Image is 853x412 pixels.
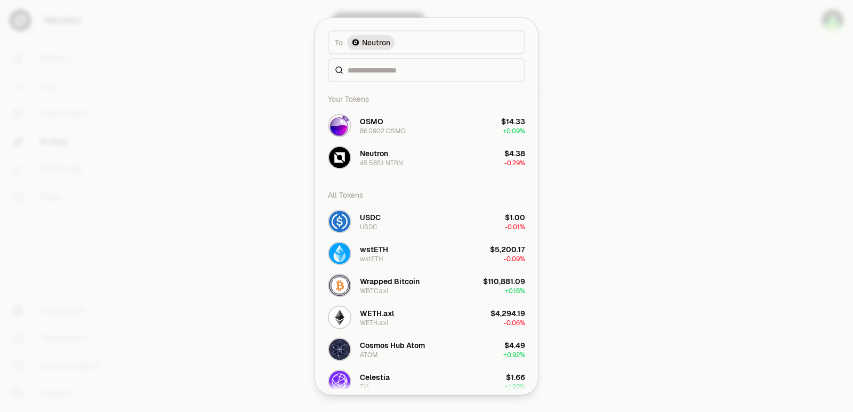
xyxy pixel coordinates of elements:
div: USDC [360,222,377,231]
div: ATOM [360,350,378,359]
div: $1.66 [506,371,525,382]
div: OSMO [360,116,383,126]
div: $5,200.17 [490,244,525,254]
div: WETH.axl [360,318,388,327]
img: ATOM Logo [329,338,350,360]
span: To [335,37,343,47]
img: OSMO Logo [329,115,350,136]
span: + 1.92% [505,382,525,391]
div: Wrapped Bitcoin [360,276,420,286]
button: USDC LogoUSDCUSDC$1.00-0.01% [321,205,532,237]
img: TIA Logo [329,370,350,392]
img: NTRN Logo [329,147,350,168]
span: -0.09% [504,254,525,263]
div: $1.00 [505,212,525,222]
span: + 0.18% [505,286,525,295]
div: Your Tokens [321,88,532,109]
div: wstETH [360,254,383,263]
div: 45.5851 NTRN [360,158,403,167]
button: OSMO LogoOSMO86.0902 OSMO$14.33+0.09% [321,109,532,141]
div: wstETH [360,244,388,254]
div: Cosmos Hub Atom [360,340,425,350]
img: Neutron Logo [352,39,359,45]
button: NTRN LogoNeutron45.5851 NTRN$4.38-0.29% [321,141,532,173]
div: $4.49 [504,340,525,350]
div: WETH.axl [360,308,394,318]
div: Celestia [360,371,390,382]
div: $4,294.19 [490,308,525,318]
span: -0.29% [504,158,525,167]
span: + 0.09% [503,126,525,135]
img: WBTC.axl Logo [329,274,350,296]
span: -0.01% [505,222,525,231]
div: USDC [360,212,381,222]
button: wstETH LogowstETHwstETH$5,200.17-0.09% [321,237,532,269]
button: ToNeutron LogoNeutron [328,30,525,54]
img: USDC Logo [329,211,350,232]
button: ATOM LogoCosmos Hub AtomATOM$4.49+0.92% [321,333,532,365]
button: WETH.axl LogoWETH.axlWETH.axl$4,294.19-0.06% [321,301,532,333]
img: wstETH Logo [329,243,350,264]
span: Neutron [362,37,390,47]
div: $14.33 [501,116,525,126]
div: $110,881.09 [483,276,525,286]
span: -0.06% [504,318,525,327]
div: 86.0902 OSMO [360,126,406,135]
div: TIA [360,382,369,391]
div: $4.38 [504,148,525,158]
div: Neutron [360,148,388,158]
div: All Tokens [321,184,532,205]
button: TIA LogoCelestiaTIA$1.66+1.92% [321,365,532,397]
span: + 0.92% [503,350,525,359]
img: WETH.axl Logo [329,306,350,328]
button: WBTC.axl LogoWrapped BitcoinWBTC.axl$110,881.09+0.18% [321,269,532,301]
div: WBTC.axl [360,286,388,295]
